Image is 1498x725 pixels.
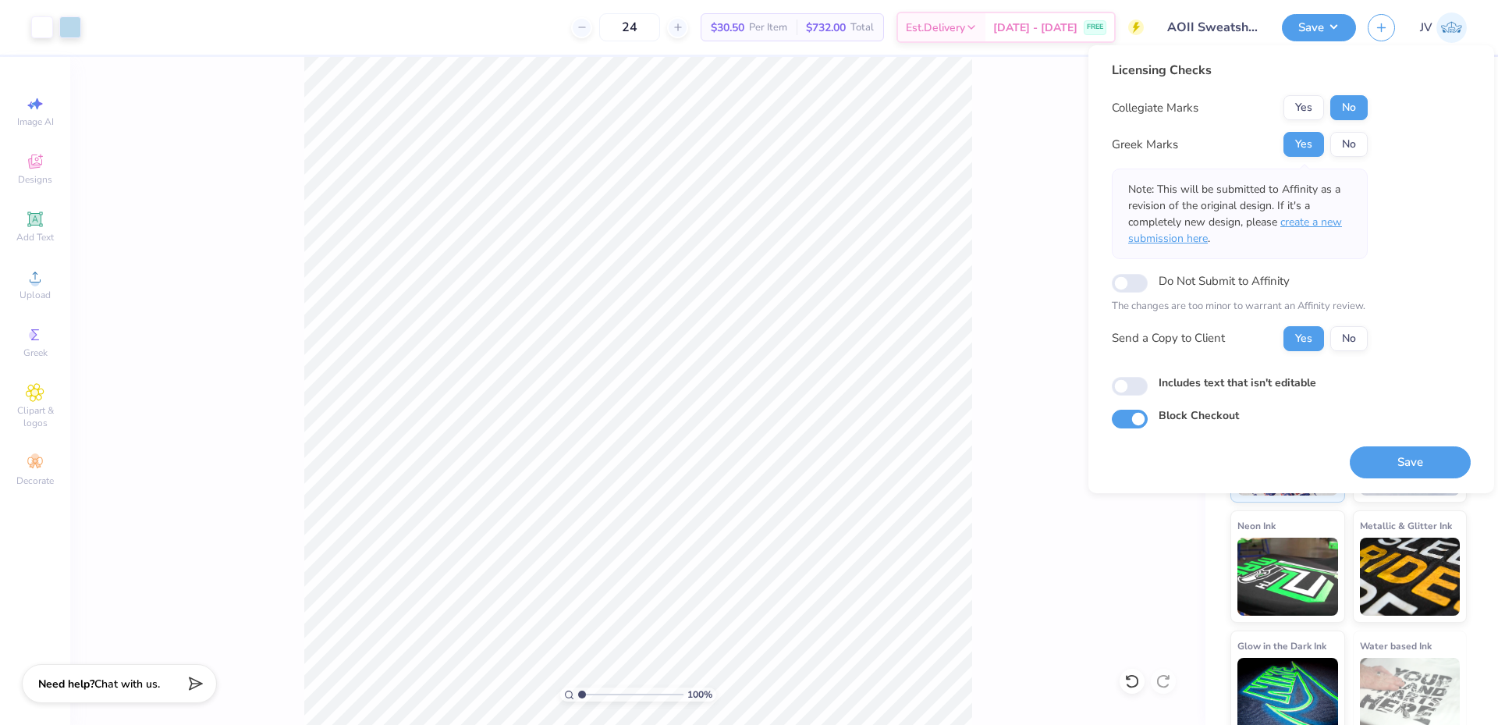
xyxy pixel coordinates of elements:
[1112,136,1178,154] div: Greek Marks
[1112,99,1198,117] div: Collegiate Marks
[1159,271,1290,291] label: Do Not Submit to Affinity
[23,347,48,359] span: Greek
[1112,299,1368,315] p: The changes are too minor to warrant an Affinity review.
[18,173,52,186] span: Designs
[1436,12,1467,43] img: Jo Vincent
[1420,19,1432,37] span: JV
[1282,14,1356,41] button: Save
[850,20,874,36] span: Total
[993,20,1077,36] span: [DATE] - [DATE]
[1087,22,1103,33] span: FREE
[94,677,160,691] span: Chat with us.
[1330,95,1368,120] button: No
[906,20,965,36] span: Est. Delivery
[1155,12,1270,43] input: Untitled Design
[1237,538,1338,616] img: Neon Ink
[1420,12,1467,43] a: JV
[1283,132,1324,157] button: Yes
[711,20,744,36] span: $30.50
[1112,329,1225,347] div: Send a Copy to Client
[8,404,62,429] span: Clipart & logos
[1159,407,1239,424] label: Block Checkout
[806,20,846,36] span: $732.00
[749,20,787,36] span: Per Item
[38,677,94,691] strong: Need help?
[1350,446,1471,478] button: Save
[1237,638,1326,654] span: Glow in the Dark Ink
[20,289,51,301] span: Upload
[1360,638,1432,654] span: Water based Ink
[599,13,660,41] input: – –
[1159,375,1316,391] label: Includes text that isn't editable
[1237,517,1276,534] span: Neon Ink
[17,116,54,128] span: Image AI
[1330,132,1368,157] button: No
[1283,326,1324,351] button: Yes
[1283,95,1324,120] button: Yes
[687,688,712,702] span: 100 %
[1112,61,1368,80] div: Licensing Checks
[16,474,54,487] span: Decorate
[1330,326,1368,351] button: No
[16,231,54,243] span: Add Text
[1360,517,1452,534] span: Metallic & Glitter Ink
[1128,181,1351,247] p: Note: This will be submitted to Affinity as a revision of the original design. If it's a complete...
[1360,538,1461,616] img: Metallic & Glitter Ink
